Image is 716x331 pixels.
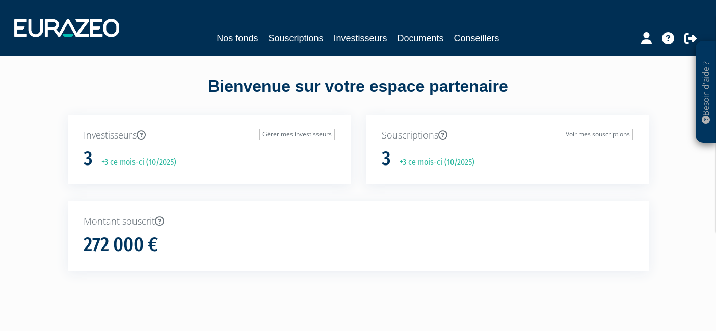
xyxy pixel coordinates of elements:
p: Souscriptions [382,129,633,142]
h1: 272 000 € [84,234,158,256]
h1: 3 [84,148,93,170]
a: Investisseurs [333,31,387,45]
a: Documents [397,31,444,45]
p: Montant souscrit [84,215,633,228]
a: Souscriptions [268,31,323,45]
a: Nos fonds [217,31,258,45]
p: +3 ce mois-ci (10/2025) [94,157,176,169]
img: 1732889491-logotype_eurazeo_blanc_rvb.png [14,19,119,37]
p: +3 ce mois-ci (10/2025) [392,157,474,169]
div: Bienvenue sur votre espace partenaire [60,75,656,115]
p: Besoin d'aide ? [700,46,712,138]
a: Conseillers [454,31,499,45]
a: Gérer mes investisseurs [259,129,335,140]
p: Investisseurs [84,129,335,142]
h1: 3 [382,148,391,170]
a: Voir mes souscriptions [563,129,633,140]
